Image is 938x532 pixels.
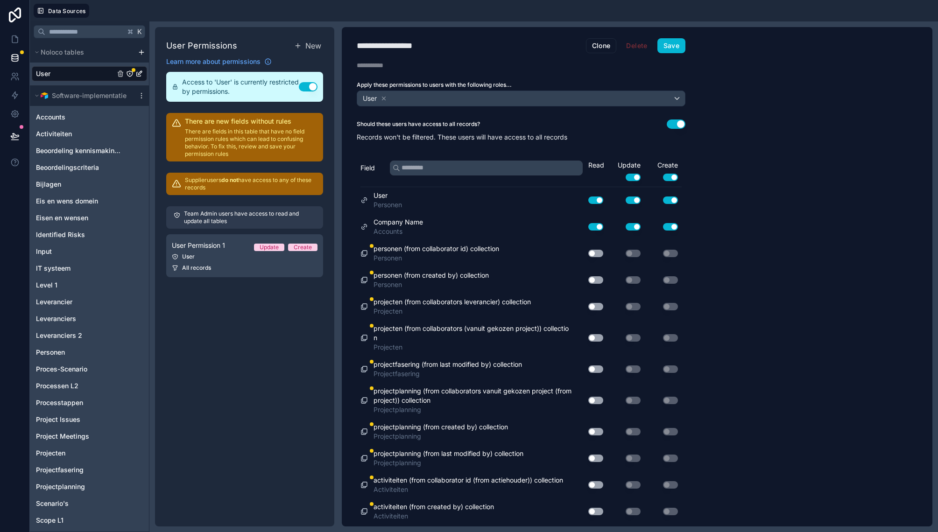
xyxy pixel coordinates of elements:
span: Project Meetings [36,432,89,441]
span: Field [360,163,375,173]
span: Software-implementatie [52,91,127,100]
span: Personen [36,348,65,357]
span: Eis en wens domein [36,196,98,206]
span: Level 1 [36,280,57,290]
span: activiteiten (from created by) collection [374,502,494,511]
p: Supplier users have access to any of these records [185,176,317,191]
p: Records won't be filtered. These users will have access to all records [357,133,685,142]
span: Projectplanning [374,405,571,414]
span: Noloco tables [41,48,84,57]
span: Bijlagen [36,180,61,189]
div: User [172,253,317,260]
span: Activiteiten [374,485,563,494]
div: Beoordeling kennismakingsgesprekken [32,143,147,158]
div: Projectplanning [32,479,147,494]
div: Leveranciers 2 [32,328,147,343]
span: K [136,28,143,35]
span: Scenario's [36,499,69,508]
span: Project Issues [36,415,80,424]
div: Processtappen [32,395,147,410]
div: Accounts [32,110,147,125]
div: Processen L2 [32,378,147,393]
span: Projectfasering [374,369,522,378]
a: User Permission 1UpdateCreateUserAll records [166,234,323,277]
span: Projecten [374,307,531,316]
span: Projectplanning [36,482,85,491]
span: Input [36,247,52,256]
h2: There are new fields without rules [185,117,317,126]
div: Identified Risks [32,227,147,242]
p: There are fields in this table that have no field permission rules which can lead to confusing be... [185,128,317,158]
span: projectfasering (from last modified by) collection [374,360,522,369]
div: Activiteiten [32,126,147,141]
span: Identified Risks [36,230,85,239]
div: Project Meetings [32,429,147,444]
span: Leveranciers [36,314,76,323]
span: Scope L1 [36,516,63,525]
button: New [292,38,323,53]
span: Beoordelingscriteria [36,163,99,172]
div: Leveranciers [32,311,147,326]
div: User [32,66,147,81]
span: projectplanning (from created by) collection [374,422,508,432]
span: projecten (from collaborators (vanuit gekozen project)) collection [374,324,571,343]
a: Learn more about permissions [166,57,272,66]
span: Personen [374,200,402,210]
span: User Permission 1 [172,241,225,250]
div: Eisen en wensen [32,210,147,225]
span: Company Name [374,217,423,227]
button: Data Sources [34,4,89,18]
div: Update [260,244,279,251]
div: IT systeem [32,261,147,276]
div: Projecten [32,446,147,461]
span: Projectplanning [374,432,508,441]
div: Create [294,244,312,251]
button: Clone [586,38,617,53]
div: Scope L1 [32,513,147,528]
span: All records [182,264,211,272]
span: Accounts [36,112,65,122]
span: IT systeem [36,264,71,273]
span: Projectfasering [36,465,84,475]
span: User [374,191,402,200]
div: Eis en wens domein [32,194,147,209]
strong: do not [221,176,238,183]
span: Eisen en wensen [36,213,88,223]
div: Leverancier [32,294,147,309]
div: Projectfasering [32,462,147,477]
span: Beoordeling kennismakingsgesprekken [36,146,124,155]
button: Noloco tables [32,46,134,59]
span: personen (from created by) collection [374,271,489,280]
h1: User Permissions [166,39,237,52]
span: Leverancier [36,297,72,307]
span: Data Sources [48,7,86,14]
label: Should these users have access to all records? [357,120,480,128]
span: Personen [374,253,499,263]
span: projectplanning (from last modified by) collection [374,449,523,458]
div: scrollable content [30,42,149,532]
div: Create [644,161,682,181]
span: Projecten [36,448,65,458]
button: Save [657,38,685,53]
span: Activiteiten [374,511,494,521]
button: User [357,91,685,106]
label: Apply these permissions to users with the following roles... [357,81,685,89]
span: projectplanning (from collaborators vanuit gekozen project (from project)) collection [374,386,571,405]
div: Personen [32,345,147,360]
span: Proces-Scenario [36,364,87,374]
div: Input [32,244,147,259]
div: Proces-Scenario [32,362,147,377]
span: Accounts [374,227,423,236]
span: Processen L2 [36,381,78,391]
img: Airtable Logo [41,92,48,99]
span: New [305,40,321,51]
span: Processtappen [36,398,83,407]
span: Activiteiten [36,129,72,139]
span: Projectplanning [374,458,523,468]
div: Level 1 [32,278,147,293]
span: Access to 'User' is currently restricted by permissions. [182,77,299,96]
span: projecten (from collaborators leverancier) collection [374,297,531,307]
span: Leveranciers 2 [36,331,82,340]
span: Personen [374,280,489,289]
span: Projecten [374,343,571,352]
